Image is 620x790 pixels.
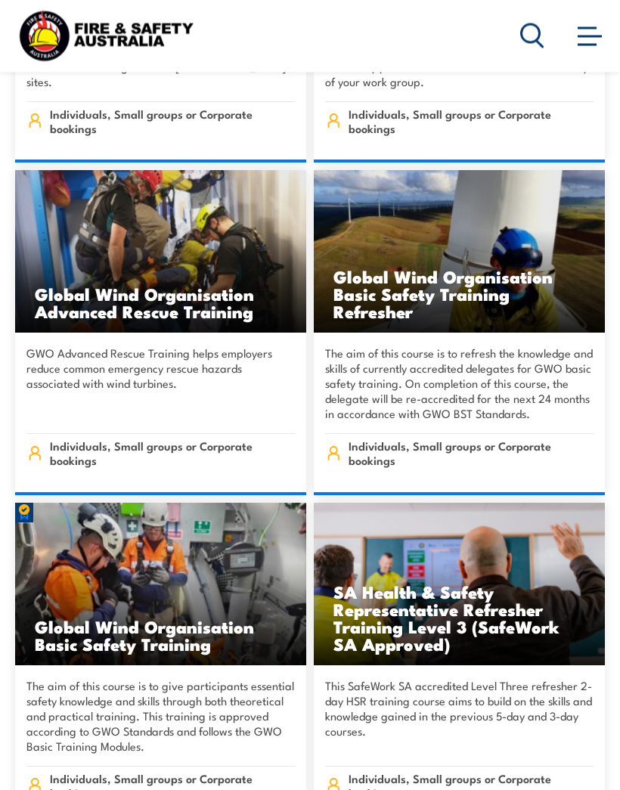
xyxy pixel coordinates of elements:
[314,171,605,333] a: Global Wind Organisation Basic Safety Training Refresher
[349,107,594,136] span: Individuals, Small groups or Corporate bookings
[314,171,605,333] img: Global Wind Organisation Basic Safety Refresher
[35,286,287,321] h3: Global Wind Organisation Advanced Rescue Training
[333,268,585,321] h3: Global Wind Organisation Basic Safety Training Refresher
[50,439,296,468] span: Individuals, Small groups or Corporate bookings
[15,171,306,333] img: Global Wind Organisation Advanced Rescue TRAINING
[50,107,296,136] span: Individuals, Small groups or Corporate bookings
[325,346,594,422] p: The aim of this course is to refresh the knowledge and skills of currently accredited delegates f...
[325,679,594,754] p: This SafeWork SA accredited Level Three refresher 2-day HSR training course aims to build on the ...
[26,679,295,754] p: The aim of this course is to give participants essential safety knowledge and skills through both...
[333,584,585,653] h3: SA Health & Safety Representative Refresher Training Level 3 (SafeWork SA Approved)
[15,503,306,666] img: Global Wind Organisation Basic Safety Training
[26,346,295,422] p: GWO Advanced Rescue Training helps employers reduce common emergency rescue hazards associated wi...
[349,439,594,468] span: Individuals, Small groups or Corporate bookings
[15,171,306,333] a: Global Wind Organisation Advanced Rescue Training
[314,503,605,666] img: SA Health & Safety Representative Initial 5 Day Training (SafeWork SA Approved)
[314,503,605,666] a: SA Health & Safety Representative Refresher Training Level 3 (SafeWork SA Approved)
[35,618,287,653] h3: Global Wind Organisation Basic Safety Training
